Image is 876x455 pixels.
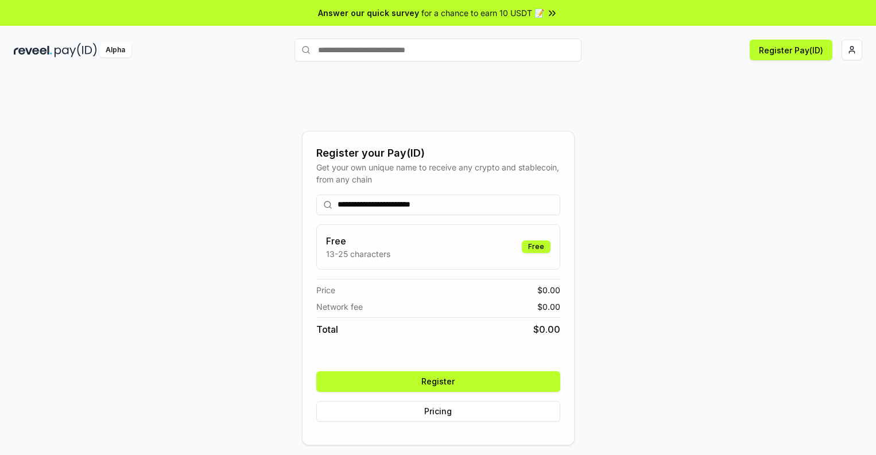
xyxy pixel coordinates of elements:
[326,248,390,260] p: 13-25 characters
[522,240,551,253] div: Free
[316,401,560,422] button: Pricing
[326,234,390,248] h3: Free
[421,7,544,19] span: for a chance to earn 10 USDT 📝
[316,145,560,161] div: Register your Pay(ID)
[316,371,560,392] button: Register
[537,284,560,296] span: $ 0.00
[316,284,335,296] span: Price
[316,322,338,336] span: Total
[318,7,419,19] span: Answer our quick survey
[55,43,97,57] img: pay_id
[316,161,560,185] div: Get your own unique name to receive any crypto and stablecoin, from any chain
[316,301,363,313] span: Network fee
[14,43,52,57] img: reveel_dark
[537,301,560,313] span: $ 0.00
[533,322,560,336] span: $ 0.00
[99,43,131,57] div: Alpha
[750,40,832,60] button: Register Pay(ID)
